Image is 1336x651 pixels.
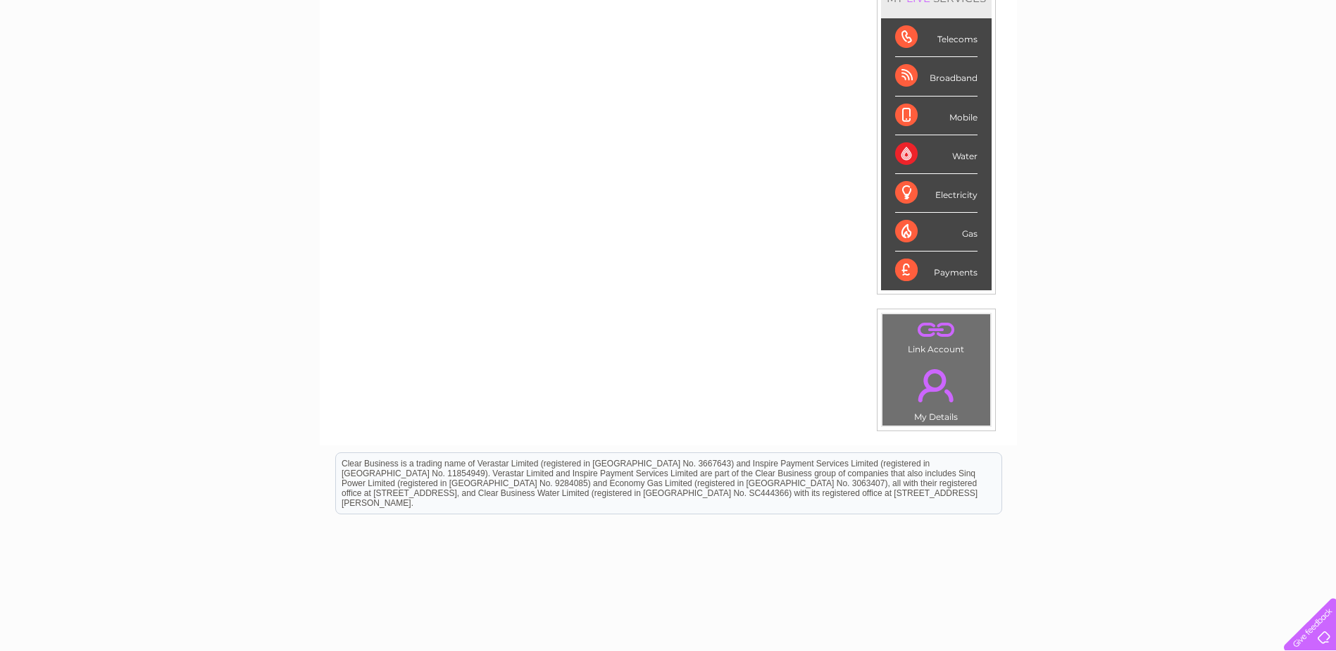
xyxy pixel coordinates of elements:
a: Telecoms [1163,60,1205,70]
td: Link Account [882,314,991,358]
div: Payments [895,252,978,290]
a: . [886,361,987,410]
a: Energy [1123,60,1154,70]
div: Broadband [895,57,978,96]
div: Gas [895,213,978,252]
a: Contact [1242,60,1277,70]
td: My Details [882,357,991,426]
a: Water [1088,60,1115,70]
div: Telecoms [895,18,978,57]
img: logo.png [46,37,118,80]
div: Water [895,135,978,174]
div: Mobile [895,97,978,135]
a: Blog [1213,60,1234,70]
a: . [886,318,987,342]
div: Clear Business is a trading name of Verastar Limited (registered in [GEOGRAPHIC_DATA] No. 3667643... [336,8,1001,68]
div: Electricity [895,174,978,213]
a: 0333 014 3131 [1070,7,1168,25]
a: Log out [1290,60,1323,70]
